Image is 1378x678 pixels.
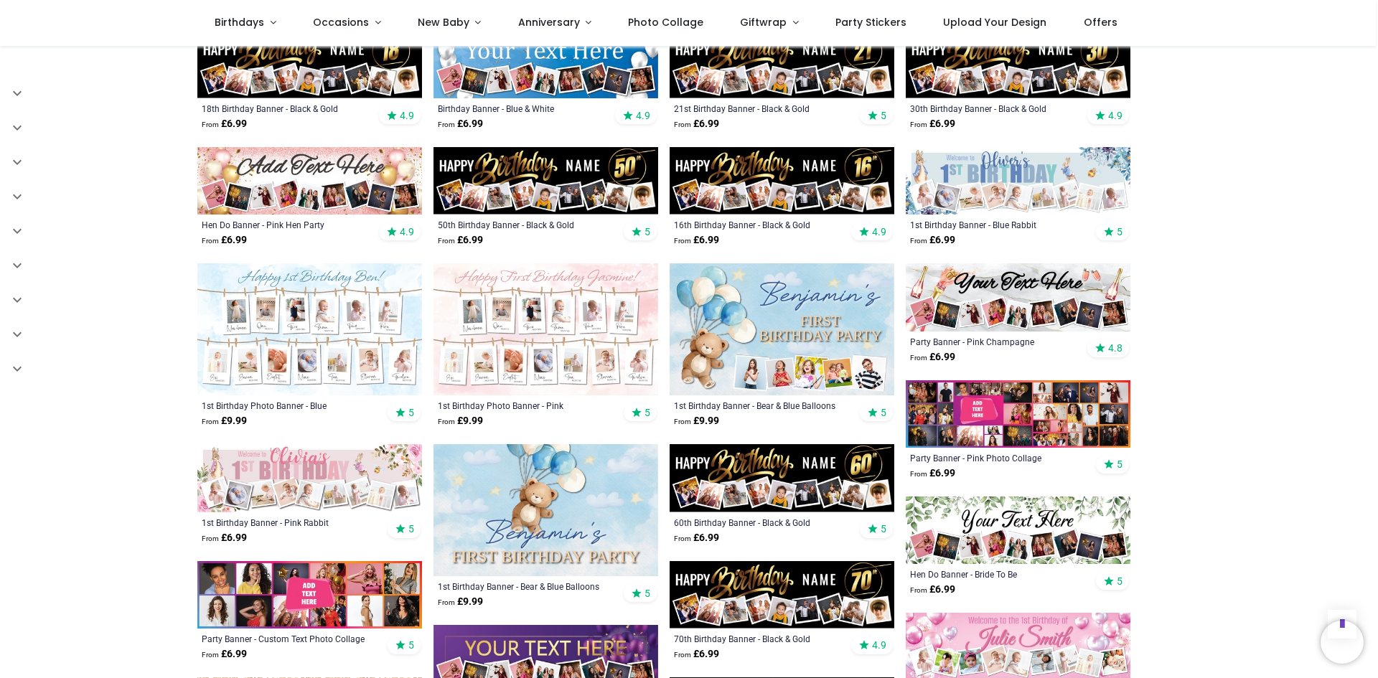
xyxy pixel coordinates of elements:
span: 5 [408,406,414,419]
span: From [910,470,927,478]
span: From [438,598,455,606]
span: 5 [645,406,650,419]
a: 18th Birthday Banner - Black & Gold [202,103,375,114]
span: 4.9 [636,109,650,122]
strong: £ 9.99 [674,414,719,428]
img: Personalised Happy 60th Birthday Banner - Black & Gold - Custom Name & 9 Photo Upload [670,444,894,512]
a: 21st Birthday Banner - Black & Gold [674,103,847,114]
a: Party Banner - Custom Text Photo Collage [202,633,375,644]
span: From [202,418,219,425]
span: 5 [881,109,886,122]
strong: £ 6.99 [202,647,247,661]
span: 4.9 [400,225,414,238]
span: From [910,121,927,128]
img: Personalised 1st Birthday Photo Banner - Pink - Custom Text & Photos [433,263,658,395]
span: From [910,237,927,245]
span: Anniversary [518,15,580,29]
a: Birthday Banner - Blue & White [438,103,611,114]
img: Personalised Happy 18th Birthday Banner - Black & Gold - Custom Name & 9 Photo Upload [197,31,422,98]
span: 5 [408,522,414,535]
span: From [202,121,219,128]
span: 4.9 [872,639,886,651]
strong: £ 6.99 [674,531,719,545]
div: 1st Birthday Banner - Pink Rabbit [202,517,375,528]
img: Personalised 1st Birthday Backdrop Banner - Bear & Blue Balloons - Add Text [433,444,658,576]
img: Personalised Happy 50th Birthday Banner - Black & Gold - Custom Name & 9 Photo Upload [433,147,658,215]
strong: £ 6.99 [674,117,719,131]
span: 5 [408,639,414,651]
div: 60th Birthday Banner - Black & Gold [674,517,847,528]
strong: £ 6.99 [674,233,719,248]
img: Personalised Happy 1st Birthday Banner - Pink Rabbit - Custom Name & 9 Photo Upload [197,444,422,512]
span: From [438,418,455,425]
a: 1st Birthday Banner - Bear & Blue Balloons [438,580,611,592]
span: 4.9 [872,225,886,238]
a: 50th Birthday Banner - Black & Gold [438,219,611,230]
span: From [438,121,455,128]
strong: £ 6.99 [910,117,955,131]
strong: £ 9.99 [202,414,247,428]
strong: £ 6.99 [438,117,483,131]
span: Party Stickers [835,15,906,29]
strong: £ 9.99 [438,595,483,609]
img: Personalised Party Banner - Pink Photo Collage - Add Text & 30 Photo Upload [906,380,1130,448]
a: Hen Do Banner - Pink Hen Party [202,219,375,230]
span: Occasions [313,15,369,29]
img: Personalised Hen Do Banner - Pink Hen Party - 9 Photo Upload [197,147,422,215]
img: Personalised Happy 16th Birthday Banner - Black & Gold - Custom Name & 9 Photo Upload [670,147,894,215]
img: Personalised Party Banner - Custom Text Photo Collage - 12 Photo Upload [197,561,422,628]
span: 4.8 [1108,342,1122,354]
span: 4.9 [400,109,414,122]
span: From [202,535,219,542]
img: Personalised 1st Birthday Photo Banner - Blue - Custom Text [197,263,422,395]
strong: £ 6.99 [910,233,955,248]
img: Personalised Happy 1st Birthday Banner - Blue Rabbit - Custom Name & 9 Photo Upload [906,147,1130,215]
span: 4.9 [1108,109,1122,122]
strong: £ 9.99 [438,414,483,428]
span: 5 [645,225,650,238]
span: Birthdays [215,15,264,29]
a: Party Banner - Pink Champagne [910,336,1083,347]
a: 16th Birthday Banner - Black & Gold [674,219,847,230]
span: Photo Collage [628,15,703,29]
img: Personalised Happy Birthday Banner - Blue & White - 9 Photo Upload [433,31,658,98]
span: 5 [1117,458,1122,471]
img: Personalised Hen Do Banner - Bride To Be - 9 Photo Upload [906,496,1130,564]
span: From [202,651,219,659]
strong: £ 6.99 [202,117,247,131]
div: Hen Do Banner - Bride To Be [910,568,1083,580]
span: From [910,586,927,594]
a: 1st Birthday Banner - Bear & Blue Balloons [674,400,847,411]
span: From [674,535,691,542]
img: Personalised Happy 30th Birthday Banner - Black & Gold - Custom Name & 9 Photo Upload [906,31,1130,98]
span: Giftwrap [740,15,787,29]
a: Party Banner - Pink Photo Collage [910,452,1083,463]
a: 1st Birthday Photo Banner - Pink [438,400,611,411]
span: 5 [1117,225,1122,238]
div: 1st Birthday Photo Banner - Blue [202,400,375,411]
span: From [674,418,691,425]
a: 30th Birthday Banner - Black & Gold [910,103,1083,114]
strong: £ 6.99 [910,583,955,597]
a: 70th Birthday Banner - Black & Gold [674,633,847,644]
a: 1st Birthday Banner - Blue Rabbit [910,219,1083,230]
strong: £ 6.99 [674,647,719,661]
span: From [910,354,927,362]
img: Personalised Party Banner - Pink Champagne - 9 Photo Upload & Custom Text [906,263,1130,331]
strong: £ 6.99 [202,531,247,545]
strong: £ 6.99 [202,233,247,248]
img: Personalised Happy 70th Birthday Banner - Black & Gold - Custom Name & 9 Photo Upload [670,561,894,628]
span: From [202,237,219,245]
img: Personalised Happy 21st Birthday Banner - Black & Gold - Custom Name & 9 Photo Upload [670,31,894,98]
